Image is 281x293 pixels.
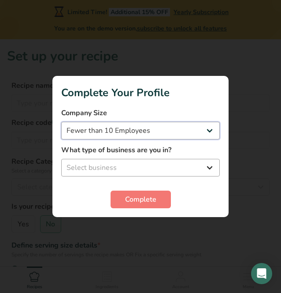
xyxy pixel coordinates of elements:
button: Complete [111,191,171,208]
label: What type of business are you in? [61,145,220,155]
div: Open Intercom Messenger [251,263,272,284]
span: Complete [125,194,156,205]
label: Company Size [61,108,220,118]
h1: Complete Your Profile [61,85,220,101]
